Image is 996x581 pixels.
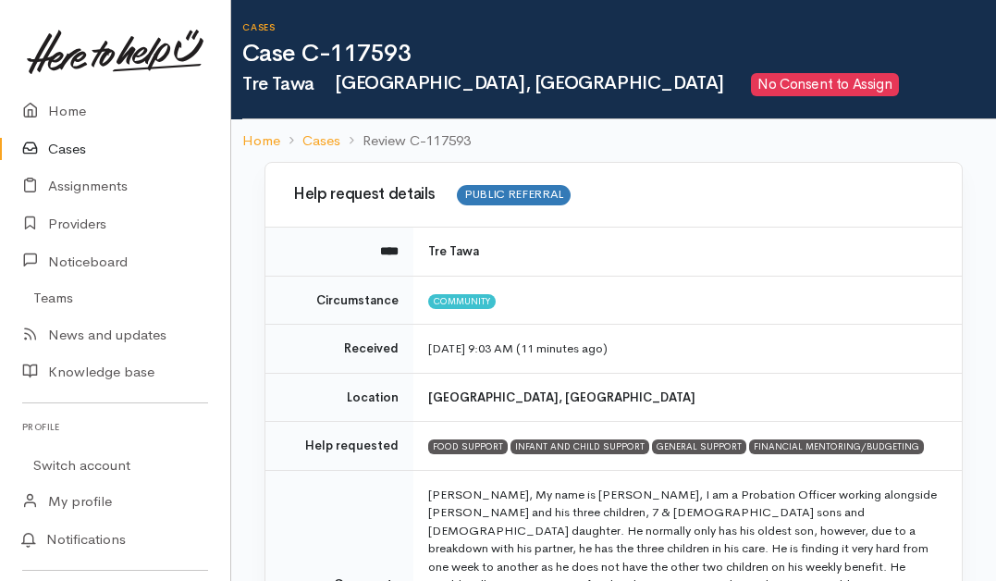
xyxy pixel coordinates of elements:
nav: breadcrumb [231,119,996,163]
span: [GEOGRAPHIC_DATA], [GEOGRAPHIC_DATA] [326,71,724,94]
a: Cases [302,130,340,152]
h1: Case C-117593 [242,41,996,68]
b: Tre Tawa [428,243,479,259]
span: PUBLIC REFERRAL [457,185,570,204]
span: Community [428,294,496,309]
li: Review C-117593 [340,130,471,152]
h3: Help request details [288,185,940,204]
td: Location [265,373,413,422]
td: Help requested [265,422,413,471]
b: [GEOGRAPHIC_DATA], [GEOGRAPHIC_DATA] [428,389,695,405]
a: Home [242,130,280,152]
td: [DATE] 9:03 AM (11 minutes ago) [413,325,962,374]
div: FOOD SUPPORT [428,439,508,454]
td: Received [265,325,413,374]
td: Circumstance [265,276,413,325]
div: FINANCIAL MENTORING/BUDGETING [749,439,924,454]
span: No Consent to Assign [751,73,899,96]
div: GENERAL SUPPORT [652,439,746,454]
h2: Tre Tawa [242,73,996,96]
div: INFANT AND CHILD SUPPORT [510,439,649,454]
h6: Cases [242,22,996,32]
h6: Profile [22,414,208,439]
